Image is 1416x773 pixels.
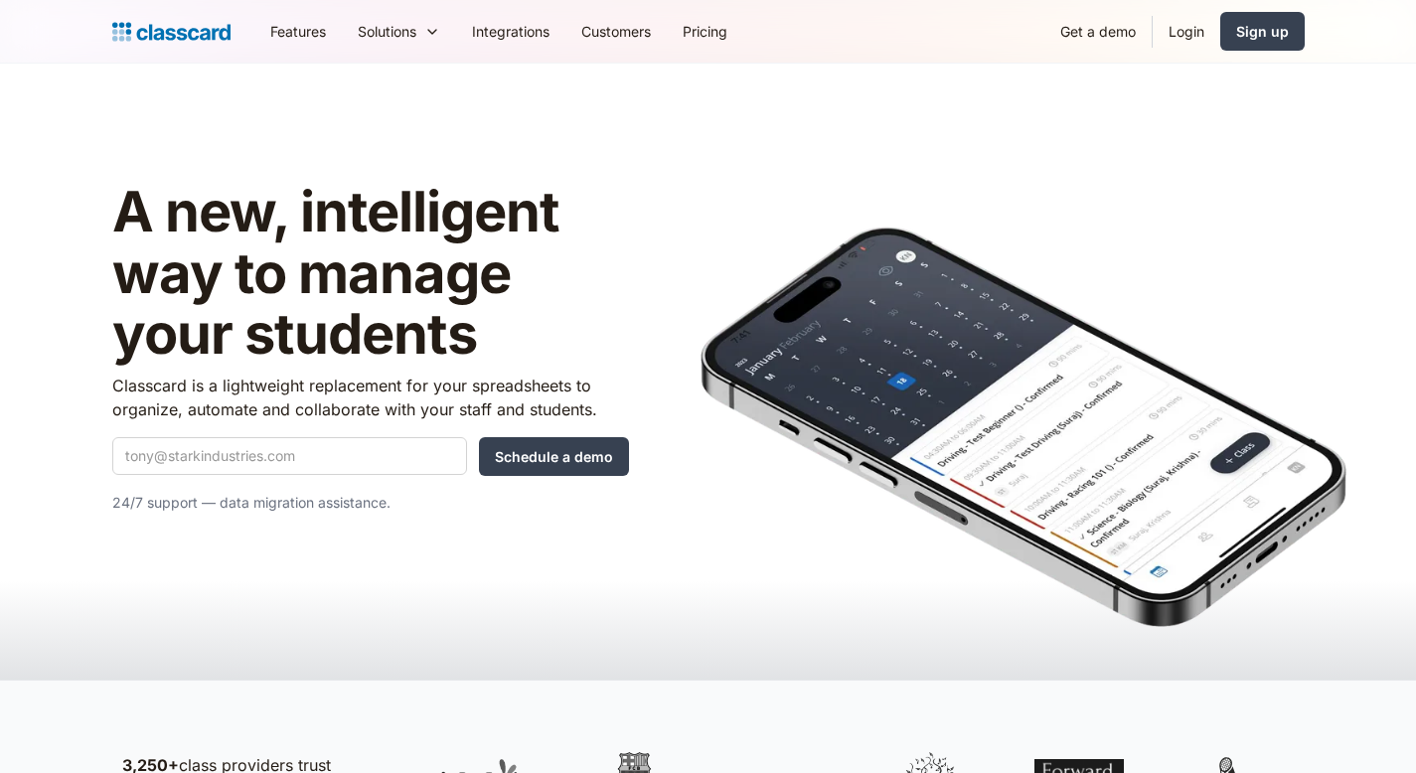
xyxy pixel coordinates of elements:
a: Login [1153,9,1220,54]
a: Get a demo [1044,9,1152,54]
form: Quick Demo Form [112,437,629,476]
a: Customers [565,9,667,54]
div: Solutions [342,9,456,54]
div: Solutions [358,21,416,42]
input: tony@starkindustries.com [112,437,467,475]
a: Sign up [1220,12,1305,51]
p: Classcard is a lightweight replacement for your spreadsheets to organize, automate and collaborat... [112,374,629,421]
input: Schedule a demo [479,437,629,476]
div: Sign up [1236,21,1289,42]
a: Pricing [667,9,743,54]
a: Integrations [456,9,565,54]
p: 24/7 support — data migration assistance. [112,491,629,515]
a: Features [254,9,342,54]
a: home [112,18,231,46]
h1: A new, intelligent way to manage your students [112,182,629,366]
